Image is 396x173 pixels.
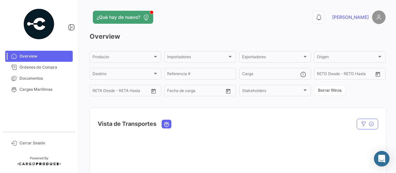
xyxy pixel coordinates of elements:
[5,51,73,62] a: Overview
[19,140,70,146] span: Cerrar Sesión
[332,14,369,20] span: [PERSON_NAME]
[5,73,73,84] a: Documentos
[167,89,179,94] input: Desde
[183,89,210,94] input: Hasta
[93,56,153,60] span: Producto
[167,56,227,60] span: Importadores
[372,10,386,24] img: placeholder-user.png
[109,89,136,94] input: Hasta
[19,53,70,59] span: Overview
[314,85,346,96] button: Borrar filtros
[242,89,302,94] span: Stakeholders
[333,73,360,77] input: Hasta
[223,86,233,96] button: Open calendar
[98,119,156,128] h4: Vista de Transportes
[162,120,171,128] button: Ocean
[97,14,140,20] span: ¿Qué hay de nuevo?
[374,151,390,166] div: Abrir Intercom Messenger
[93,11,153,24] button: ¿Qué hay de nuevo?
[5,84,73,95] a: Cargas Marítimas
[317,73,328,77] input: Desde
[373,69,383,79] button: Open calendar
[242,56,302,60] span: Exportadores
[93,73,153,77] span: Destino
[149,86,158,96] button: Open calendar
[19,86,70,92] span: Cargas Marítimas
[90,32,386,41] h3: Overview
[19,64,70,70] span: Órdenes de Compra
[23,8,55,40] img: powered-by.png
[93,89,104,94] input: Desde
[19,75,70,81] span: Documentos
[5,62,73,73] a: Órdenes de Compra
[317,56,377,60] span: Origen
